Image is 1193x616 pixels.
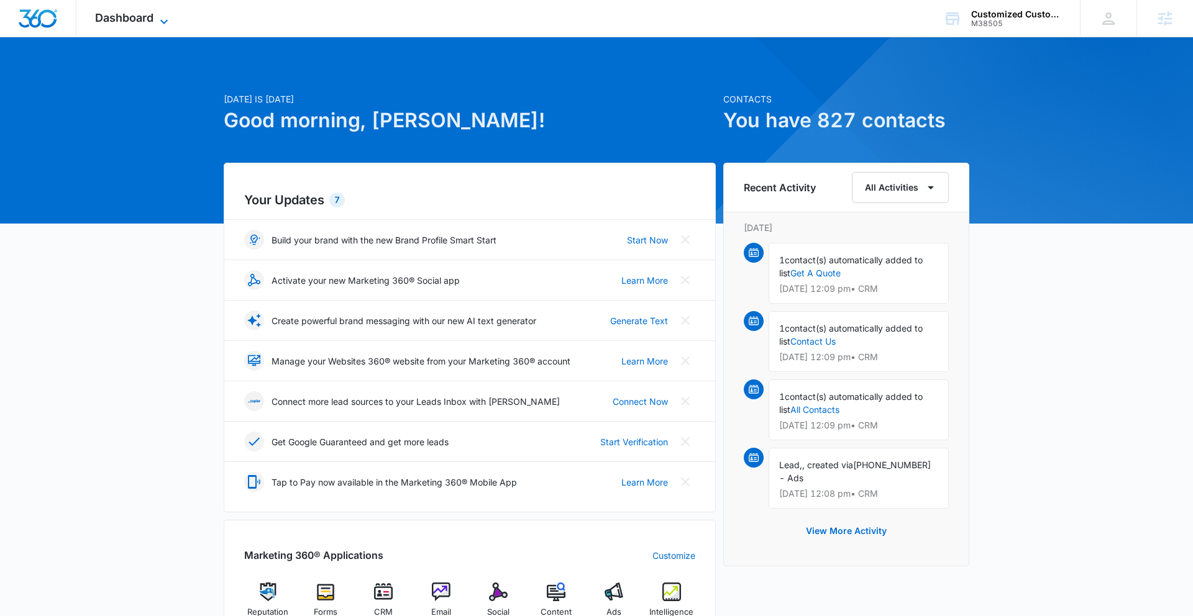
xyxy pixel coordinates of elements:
span: contact(s) automatically added to list [779,391,923,415]
span: 1 [779,323,785,333]
div: account name [971,9,1062,19]
h2: Your Updates [244,191,695,209]
button: View More Activity [793,516,899,546]
p: [DATE] 12:08 pm • CRM [779,489,938,498]
p: Contacts [723,93,969,106]
div: 7 [329,192,345,207]
p: Create powerful brand messaging with our new AI text generator [272,314,536,327]
button: Close [675,310,695,330]
button: Close [675,432,695,451]
button: Close [675,230,695,250]
a: Customize [652,549,695,562]
h1: You have 827 contacts [723,106,969,135]
span: , created via [802,460,853,470]
p: Build your brand with the new Brand Profile Smart Start [272,233,496,247]
span: contact(s) automatically added to list [779,255,923,278]
p: [DATE] is [DATE] [224,93,716,106]
a: Generate Text [610,314,668,327]
a: Start Verification [600,435,668,448]
h6: Recent Activity [744,180,816,195]
p: [DATE] 12:09 pm • CRM [779,284,938,293]
a: Get A Quote [790,268,841,278]
p: Tap to Pay now available in the Marketing 360® Mobile App [272,476,517,489]
p: [DATE] 12:09 pm • CRM [779,421,938,430]
span: contact(s) automatically added to list [779,323,923,346]
p: Connect more lead sources to your Leads Inbox with [PERSON_NAME] [272,395,560,408]
a: Start Now [627,233,668,247]
p: Get Google Guaranteed and get more leads [272,435,449,448]
span: 1 [779,391,785,402]
button: All Activities [852,172,949,203]
a: Learn More [621,355,668,368]
h1: Good morning, [PERSON_NAME]! [224,106,716,135]
p: [DATE] 12:09 pm • CRM [779,353,938,361]
a: Learn More [621,274,668,287]
div: account id [971,19,1062,28]
p: Manage your Websites 360® website from your Marketing 360® account [272,355,570,368]
span: Dashboard [95,11,153,24]
a: Connect Now [613,395,668,408]
a: All Contacts [790,404,839,415]
button: Close [675,351,695,371]
button: Close [675,391,695,411]
button: Close [675,472,695,492]
a: Contact Us [790,336,836,346]
a: Learn More [621,476,668,489]
span: Lead, [779,460,802,470]
p: [DATE] [744,221,949,234]
p: Activate your new Marketing 360® Social app [272,274,460,287]
span: [PHONE_NUMBER] - Ads [779,460,931,483]
span: 1 [779,255,785,265]
h2: Marketing 360® Applications [244,548,383,563]
button: Close [675,270,695,290]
